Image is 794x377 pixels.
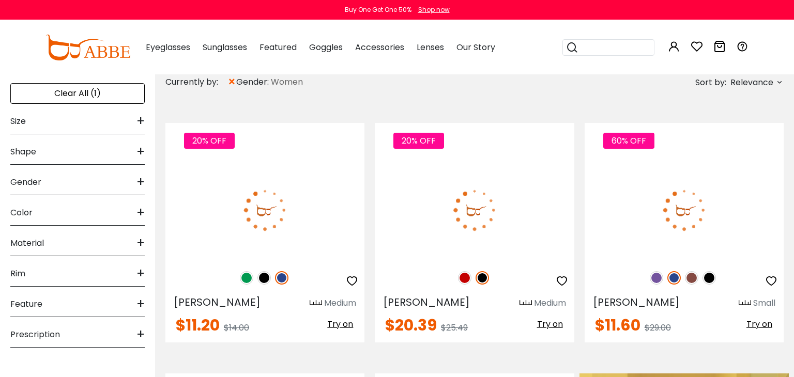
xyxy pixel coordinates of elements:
span: $14.00 [224,322,249,334]
a: Shop now [413,5,450,14]
div: Clear All (1) [10,83,145,104]
span: Try on [537,318,563,330]
span: 60% OFF [603,133,654,149]
img: abbeglasses.com [45,35,130,60]
img: size ruler [520,300,532,307]
img: Green [240,271,253,285]
img: Blue [667,271,681,285]
span: [PERSON_NAME] [383,295,470,309]
div: Currently by: [165,73,227,91]
div: Buy One Get One 50% [345,5,411,14]
button: Try on [743,318,775,331]
span: Try on [746,318,772,330]
span: Our Story [456,41,495,53]
span: Material [10,231,44,256]
span: Try on [327,318,353,330]
span: Relevance [730,73,773,92]
span: Eyeglasses [146,41,190,53]
img: Black [257,271,271,285]
span: Prescription [10,322,60,347]
span: 20% OFF [393,133,444,149]
img: size ruler [310,300,322,307]
span: + [136,109,145,134]
span: $11.60 [595,314,640,336]
img: size ruler [739,300,751,307]
span: + [136,231,145,256]
span: + [136,292,145,317]
span: $20.39 [385,314,437,336]
span: + [136,261,145,286]
span: Color [10,200,33,225]
span: $29.00 [645,322,671,334]
div: Medium [324,297,356,309]
span: + [136,139,145,164]
img: Black [703,271,716,285]
span: Lenses [417,41,444,53]
img: Blue Machovec - Acetate ,Universal Bridge Fit [165,160,364,260]
span: Accessories [355,41,404,53]
span: Women [271,76,303,88]
span: 20% OFF [184,133,235,149]
span: Sunglasses [203,41,247,53]
span: Sort by: [695,76,726,88]
span: Gender [10,170,41,195]
img: Blue [275,271,288,285]
span: + [136,170,145,195]
img: Red [458,271,471,285]
img: Blue Hannah - Acetate ,Universal Bridge Fit [585,160,784,260]
div: Shop now [418,5,450,14]
button: Try on [324,318,356,331]
span: Rim [10,261,25,286]
img: Black Nora - Acetate ,Universal Bridge Fit [375,160,574,260]
span: $25.49 [441,322,468,334]
div: Small [753,297,775,309]
button: Try on [534,318,566,331]
span: [PERSON_NAME] [174,295,261,309]
span: Size [10,109,26,134]
span: Featured [259,41,297,53]
span: Goggles [309,41,343,53]
img: Black [476,271,489,285]
span: + [136,200,145,225]
span: Feature [10,292,42,317]
img: Purple [650,271,663,285]
div: Medium [534,297,566,309]
span: [PERSON_NAME] [593,295,680,309]
span: $11.20 [176,314,220,336]
span: × [227,73,236,91]
span: gender: [236,76,271,88]
img: Brown [685,271,698,285]
span: Shape [10,139,36,164]
span: + [136,322,145,347]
